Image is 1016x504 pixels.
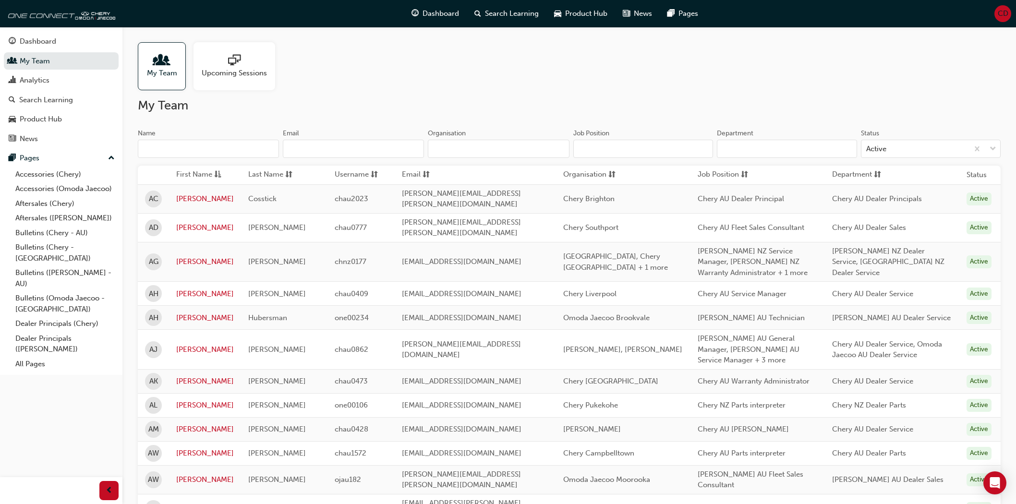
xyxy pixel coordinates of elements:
button: Pages [4,149,119,167]
input: Department [717,140,857,158]
span: Chery AU Dealer Service, Omoda Jaecoo AU Dealer Service [832,340,942,360]
span: [PERSON_NAME] AU Dealer Service [832,313,951,322]
div: Active [967,312,992,324]
a: Bulletins (Chery - [GEOGRAPHIC_DATA]) [12,240,119,265]
span: Chery Brighton [563,194,615,203]
a: Aftersales (Chery) [12,196,119,211]
span: Cosstick [248,194,277,203]
div: Active [967,473,992,486]
span: AM [148,424,159,435]
span: sorting-icon [741,169,748,181]
a: [PERSON_NAME] [176,256,234,267]
span: news-icon [9,135,16,144]
a: [PERSON_NAME] [176,474,234,485]
a: oneconnect [5,4,115,23]
div: Department [717,129,753,138]
span: Chery AU Dealer Service [832,425,913,433]
span: Email [402,169,421,181]
span: Chery AU Dealer Sales [832,223,906,232]
span: Chery Pukekohe [563,401,618,409]
a: news-iconNews [615,4,660,24]
span: Chery AU Dealer Service [832,377,913,385]
span: [PERSON_NAME] [248,223,306,232]
span: Chery NZ Dealer Parts [832,401,906,409]
div: Search Learning [19,95,73,106]
button: CD [994,5,1011,22]
span: Chery AU Parts interpreter [698,449,786,457]
input: Name [138,140,279,158]
button: DashboardMy TeamAnalyticsSearch LearningProduct HubNews [4,31,119,149]
a: News [4,130,119,148]
span: [PERSON_NAME][EMAIL_ADDRESS][PERSON_NAME][DOMAIN_NAME] [402,189,521,209]
span: guage-icon [411,8,419,20]
div: News [20,133,38,144]
a: pages-iconPages [660,4,706,24]
span: Chery Southport [563,223,618,232]
span: sorting-icon [285,169,292,181]
div: Pages [20,153,39,164]
span: Chery AU Fleet Sales Consultant [698,223,804,232]
a: Dashboard [4,33,119,50]
span: Upcoming Sessions [202,68,267,79]
span: chart-icon [9,76,16,85]
span: chnz0177 [335,257,366,266]
span: sessionType_ONLINE_URL-icon [228,54,241,68]
a: [PERSON_NAME] [176,312,234,324]
div: Email [283,129,299,138]
a: [PERSON_NAME] [176,193,234,204]
a: Dealer Principals (Chery) [12,316,119,331]
span: news-icon [623,8,630,20]
span: Pages [678,8,698,19]
button: Departmentsorting-icon [832,169,885,181]
button: Job Positionsorting-icon [698,169,750,181]
span: guage-icon [9,37,16,46]
span: [PERSON_NAME] [248,257,306,266]
span: [PERSON_NAME] [248,345,306,354]
th: Status [967,169,987,180]
h2: My Team [138,98,1001,113]
span: Chery AU Dealer Service [832,289,913,298]
a: [PERSON_NAME] [176,288,234,300]
span: sorting-icon [874,169,881,181]
span: search-icon [9,96,15,105]
span: CD [998,8,1008,19]
a: My Team [138,42,194,90]
span: [PERSON_NAME] AU Dealer Sales [832,475,943,484]
span: Job Position [698,169,739,181]
button: Emailsorting-icon [402,169,455,181]
a: My Team [4,52,119,70]
span: [PERSON_NAME] AU General Manager, [PERSON_NAME] AU Service Manager + 3 more [698,334,799,364]
button: First Nameasc-icon [176,169,229,181]
a: Dealer Principals ([PERSON_NAME]) [12,331,119,357]
a: Bulletins (Chery - AU) [12,226,119,240]
span: up-icon [108,152,115,165]
span: AC [149,193,158,204]
button: Usernamesorting-icon [335,169,387,181]
a: Upcoming Sessions [194,42,283,90]
div: Active [967,399,992,412]
div: Active [967,375,992,388]
span: [PERSON_NAME] [563,425,621,433]
span: chau0428 [335,425,368,433]
span: pages-icon [667,8,675,20]
span: [PERSON_NAME][EMAIL_ADDRESS][PERSON_NAME][DOMAIN_NAME] [402,218,521,238]
span: Dashboard [423,8,459,19]
div: Active [967,288,992,300]
a: Search Learning [4,91,119,109]
span: Search Learning [485,8,539,19]
span: AW [148,448,159,459]
div: Active [967,447,992,460]
span: [EMAIL_ADDRESS][DOMAIN_NAME] [402,401,521,409]
span: [PERSON_NAME] [248,401,306,409]
span: Chery AU [PERSON_NAME] [698,425,789,433]
span: [EMAIL_ADDRESS][DOMAIN_NAME] [402,425,521,433]
span: Chery AU Dealer Principals [832,194,922,203]
span: Chery AU Dealer Principal [698,194,784,203]
div: Product Hub [20,114,62,125]
input: Organisation [428,140,569,158]
span: [PERSON_NAME] [248,475,306,484]
input: Job Position [573,140,714,158]
span: search-icon [474,8,481,20]
span: people-icon [9,57,16,66]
